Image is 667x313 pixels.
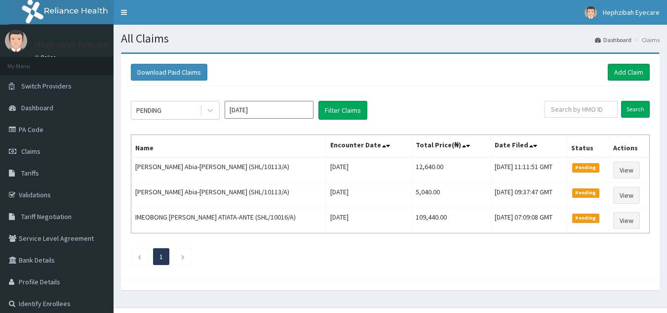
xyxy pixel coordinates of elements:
[411,157,490,183] td: 12,640.00
[21,82,72,90] span: Switch Providers
[613,162,640,179] a: View
[572,214,599,223] span: Pending
[131,157,326,183] td: [PERSON_NAME] Abia-[PERSON_NAME] (SHL/10113/A)
[572,188,599,197] span: Pending
[572,163,599,172] span: Pending
[595,36,631,44] a: Dashboard
[131,208,326,233] td: IMEOBONG [PERSON_NAME] ATIATA-ANTE (SHL/10016/A)
[491,135,567,158] th: Date Filed
[131,135,326,158] th: Name
[121,32,660,45] h1: All Claims
[613,187,640,204] a: View
[326,208,411,233] td: [DATE]
[137,252,142,261] a: Previous page
[632,36,660,44] li: Claims
[545,101,618,118] input: Search by HMO ID
[131,64,207,81] button: Download Paid Claims
[411,183,490,208] td: 5,040.00
[136,105,161,115] div: PENDING
[491,183,567,208] td: [DATE] 09:37:47 GMT
[491,157,567,183] td: [DATE] 11:11:51 GMT
[411,135,490,158] th: Total Price(₦)
[35,40,109,49] p: Hephzibah Eyecare
[621,101,650,118] input: Search
[131,183,326,208] td: [PERSON_NAME] Abia-[PERSON_NAME] (SHL/10113/A)
[585,6,597,19] img: User Image
[21,212,72,221] span: Tariff Negotiation
[159,252,163,261] a: Page 1 is your current page
[491,208,567,233] td: [DATE] 07:09:08 GMT
[411,208,490,233] td: 109,440.00
[5,30,27,52] img: User Image
[181,252,185,261] a: Next page
[609,135,650,158] th: Actions
[326,157,411,183] td: [DATE]
[21,147,40,156] span: Claims
[603,8,660,17] span: Hephzibah Eyecare
[21,103,53,112] span: Dashboard
[35,54,58,61] a: Online
[318,101,367,120] button: Filter Claims
[326,183,411,208] td: [DATE]
[326,135,411,158] th: Encounter Date
[225,101,314,119] input: Select Month and Year
[608,64,650,81] a: Add Claim
[567,135,609,158] th: Status
[613,212,640,229] a: View
[21,169,39,178] span: Tariffs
